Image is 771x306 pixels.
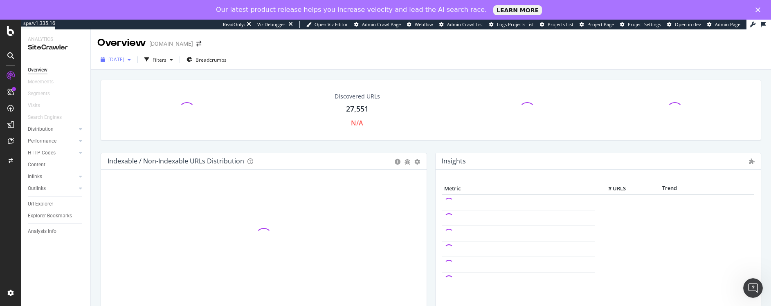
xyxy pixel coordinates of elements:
[28,78,54,86] div: Movements
[315,21,348,27] span: Open Viz Editor
[415,21,433,27] span: Webflow
[335,92,380,101] div: Discovered URLs
[28,184,76,193] a: Outlinks
[306,21,348,28] a: Open Viz Editor
[395,159,400,165] div: circle-info
[28,43,84,52] div: SiteCrawler
[351,118,363,128] div: N/A
[28,200,85,208] a: Url Explorer
[497,21,534,27] span: Logs Projects List
[587,21,614,27] span: Project Page
[628,183,711,195] th: Trend
[407,21,433,28] a: Webflow
[97,53,134,66] button: [DATE]
[28,101,48,110] a: Visits
[362,21,401,27] span: Admin Crawl Page
[28,161,45,169] div: Content
[28,89,58,98] a: Segments
[595,183,628,195] th: # URLS
[442,183,595,195] th: Metric
[216,6,487,14] div: Our latest product release helps you increase velocity and lead the AI search race.
[28,137,56,145] div: Performance
[196,41,201,47] div: arrow-right-arrow-left
[620,21,661,28] a: Project Settings
[97,36,146,50] div: Overview
[493,5,542,15] a: LEARN MORE
[28,66,85,74] a: Overview
[354,21,401,28] a: Admin Crawl Page
[447,21,483,27] span: Admin Crawl List
[21,20,55,27] div: spa/v1.335.16
[28,149,56,157] div: HTTP Codes
[28,172,76,181] a: Inlinks
[28,101,40,110] div: Visits
[28,212,72,220] div: Explorer Bookmarks
[548,21,573,27] span: Projects List
[749,159,755,164] i: Admin
[405,159,410,165] div: bug
[28,113,62,122] div: Search Engines
[28,149,76,157] a: HTTP Codes
[675,21,701,27] span: Open in dev
[707,21,740,28] a: Admin Page
[183,53,230,66] button: Breadcrumbs
[28,227,56,236] div: Analysis Info
[28,184,46,193] div: Outlinks
[743,278,763,298] iframe: Intercom live chat
[141,53,176,66] button: Filters
[28,89,50,98] div: Segments
[667,21,701,28] a: Open in dev
[28,78,62,86] a: Movements
[28,227,85,236] a: Analysis Info
[108,157,244,165] div: Indexable / Non-Indexable URLs Distribution
[153,56,166,63] div: Filters
[28,125,54,134] div: Distribution
[489,21,534,28] a: Logs Projects List
[580,21,614,28] a: Project Page
[28,36,84,43] div: Analytics
[628,21,661,27] span: Project Settings
[442,156,466,167] h4: Insights
[28,137,76,145] a: Performance
[28,113,70,122] a: Search Engines
[715,21,740,27] span: Admin Page
[28,172,42,181] div: Inlinks
[346,104,369,114] div: 27,551
[223,21,245,28] div: ReadOnly:
[755,7,764,12] div: Close
[28,200,53,208] div: Url Explorer
[21,20,55,29] a: spa/v1.335.16
[28,125,76,134] a: Distribution
[28,66,47,74] div: Overview
[28,161,85,169] a: Content
[439,21,483,28] a: Admin Crawl List
[257,21,287,28] div: Viz Debugger:
[540,21,573,28] a: Projects List
[414,159,420,165] div: gear
[28,212,85,220] a: Explorer Bookmarks
[108,56,124,63] span: 2025 Aug. 10th
[149,40,193,48] div: [DOMAIN_NAME]
[196,56,227,63] span: Breadcrumbs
